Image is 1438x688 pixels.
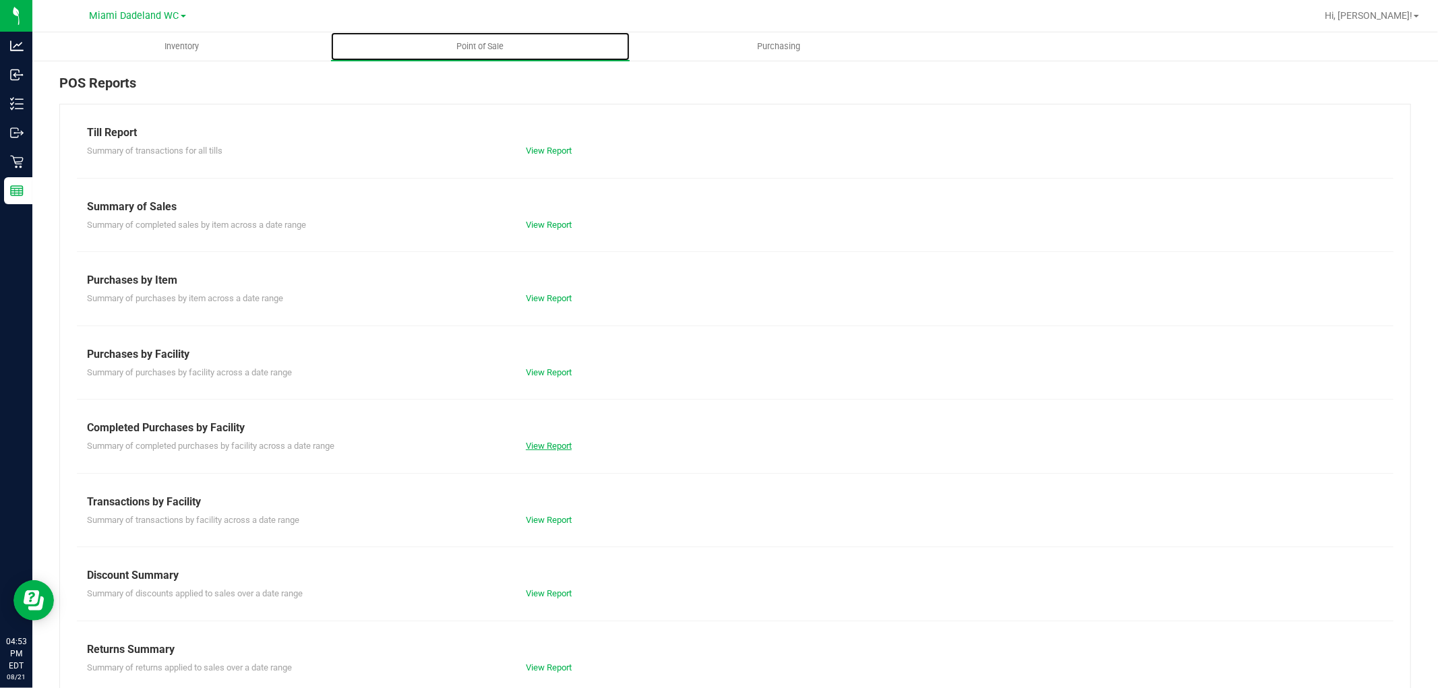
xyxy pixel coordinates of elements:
[526,441,572,451] a: View Report
[87,293,283,303] span: Summary of purchases by item across a date range
[630,32,928,61] a: Purchasing
[331,32,630,61] a: Point of Sale
[90,10,179,22] span: Miami Dadeland WC
[87,367,292,377] span: Summary of purchases by facility across a date range
[87,272,1383,288] div: Purchases by Item
[87,420,1383,436] div: Completed Purchases by Facility
[6,635,26,672] p: 04:53 PM EDT
[526,146,572,156] a: View Report
[87,515,299,525] span: Summary of transactions by facility across a date range
[87,441,334,451] span: Summary of completed purchases by facility across a date range
[740,40,819,53] span: Purchasing
[1325,10,1412,21] span: Hi, [PERSON_NAME]!
[59,73,1411,104] div: POS Reports
[87,567,1383,584] div: Discount Summary
[13,580,54,621] iframe: Resource center
[526,662,572,673] a: View Report
[32,32,331,61] a: Inventory
[87,662,292,673] span: Summary of returns applied to sales over a date range
[439,40,522,53] span: Point of Sale
[10,68,24,82] inline-svg: Inbound
[87,588,303,598] span: Summary of discounts applied to sales over a date range
[10,97,24,111] inline-svg: Inventory
[526,220,572,230] a: View Report
[526,367,572,377] a: View Report
[526,293,572,303] a: View Report
[526,588,572,598] a: View Report
[10,39,24,53] inline-svg: Analytics
[10,155,24,168] inline-svg: Retail
[146,40,217,53] span: Inventory
[87,494,1383,510] div: Transactions by Facility
[10,184,24,197] inline-svg: Reports
[87,125,1383,141] div: Till Report
[87,346,1383,363] div: Purchases by Facility
[87,642,1383,658] div: Returns Summary
[87,146,222,156] span: Summary of transactions for all tills
[87,220,306,230] span: Summary of completed sales by item across a date range
[10,126,24,139] inline-svg: Outbound
[526,515,572,525] a: View Report
[6,672,26,682] p: 08/21
[87,199,1383,215] div: Summary of Sales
